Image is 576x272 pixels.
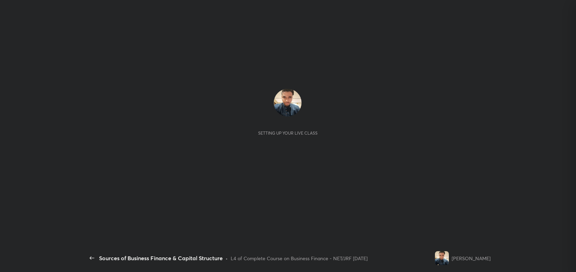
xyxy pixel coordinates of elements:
[435,251,449,265] img: 55473ce4c9694ef3bb855ddd9006c2b4.jpeg
[225,255,228,262] div: •
[452,255,491,262] div: [PERSON_NAME]
[258,130,318,136] div: Setting up your live class
[274,89,302,117] img: 55473ce4c9694ef3bb855ddd9006c2b4.jpeg
[99,254,223,262] div: Sources of Business Finance & Capital Structure
[231,255,368,262] div: L4 of Complete Course on Business Finance - NET/JRF [DATE]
